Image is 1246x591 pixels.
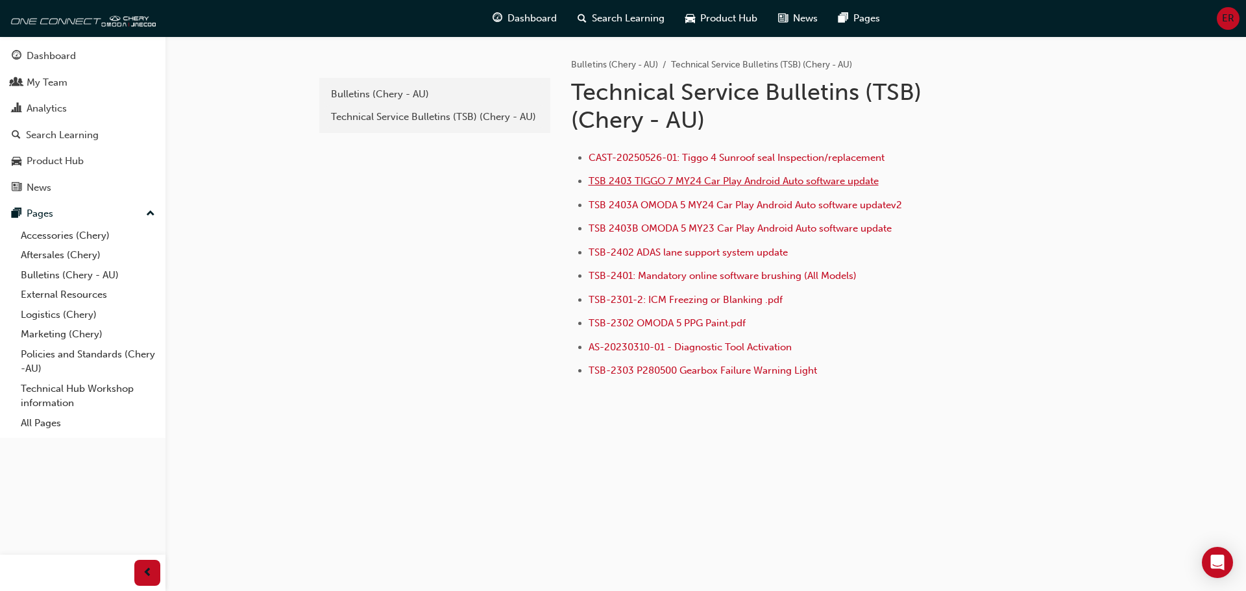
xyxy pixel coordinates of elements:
[12,103,21,115] span: chart-icon
[5,42,160,202] button: DashboardMy TeamAnalyticsSearch LearningProduct HubNews
[12,51,21,62] span: guage-icon
[12,77,21,89] span: people-icon
[589,152,885,163] a: CAST-20250526-01: Tiggo 4 Sunroof seal Inspection/replacement
[16,344,160,379] a: Policies and Standards (Chery -AU)
[685,10,695,27] span: car-icon
[589,175,879,187] a: TSB 2403 TIGGO 7 MY24 Car Play Android Auto software update
[27,49,76,64] div: Dashboard
[828,5,890,32] a: pages-iconPages
[27,101,67,116] div: Analytics
[5,71,160,95] a: My Team
[12,156,21,167] span: car-icon
[26,128,99,143] div: Search Learning
[507,11,557,26] span: Dashboard
[16,265,160,285] a: Bulletins (Chery - AU)
[589,199,902,211] a: TSB 2403A OMODA 5 MY24 Car Play Android Auto software updatev2
[16,285,160,305] a: External Resources
[27,154,84,169] div: Product Hub
[571,59,658,70] a: Bulletins (Chery - AU)
[324,106,545,128] a: Technical Service Bulletins (TSB) (Chery - AU)
[27,180,51,195] div: News
[6,5,156,31] img: oneconnect
[589,341,792,353] a: AS-20230310-01 - Diagnostic Tool Activation
[578,10,587,27] span: search-icon
[16,226,160,246] a: Accessories (Chery)
[331,87,539,102] div: Bulletins (Chery - AU)
[567,5,675,32] a: search-iconSearch Learning
[482,5,567,32] a: guage-iconDashboard
[5,149,160,173] a: Product Hub
[331,110,539,125] div: Technical Service Bulletins (TSB) (Chery - AU)
[700,11,757,26] span: Product Hub
[16,413,160,433] a: All Pages
[1202,547,1233,578] div: Open Intercom Messenger
[838,10,848,27] span: pages-icon
[768,5,828,32] a: news-iconNews
[5,97,160,121] a: Analytics
[5,176,160,200] a: News
[12,182,21,194] span: news-icon
[5,123,160,147] a: Search Learning
[5,202,160,226] button: Pages
[493,10,502,27] span: guage-icon
[143,565,153,581] span: prev-icon
[853,11,880,26] span: Pages
[571,78,997,134] h1: Technical Service Bulletins (TSB) (Chery - AU)
[589,317,746,329] a: TSB-2302 OMODA 5 PPG Paint.pdf
[146,206,155,223] span: up-icon
[589,365,817,376] a: TSB-2303 P280500 Gearbox Failure Warning Light
[16,305,160,325] a: Logistics (Chery)
[16,245,160,265] a: Aftersales (Chery)
[324,83,545,106] a: Bulletins (Chery - AU)
[12,208,21,220] span: pages-icon
[5,44,160,68] a: Dashboard
[27,206,53,221] div: Pages
[1222,11,1234,26] span: ER
[12,130,21,141] span: search-icon
[27,75,67,90] div: My Team
[778,10,788,27] span: news-icon
[589,223,892,234] a: TSB 2403B OMODA 5 MY23 Car Play Android Auto software update
[589,247,788,258] a: TSB-2402 ADAS lane support system update
[671,58,852,73] li: Technical Service Bulletins (TSB) (Chery - AU)
[16,324,160,344] a: Marketing (Chery)
[16,379,160,413] a: Technical Hub Workshop information
[592,11,665,26] span: Search Learning
[1217,7,1240,30] button: ER
[793,11,818,26] span: News
[589,294,783,306] a: TSB-2301-2: ICM Freezing or Blanking .pdf
[675,5,768,32] a: car-iconProduct Hub
[589,270,857,282] a: TSB-2401: Mandatory online software brushing (All Models)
